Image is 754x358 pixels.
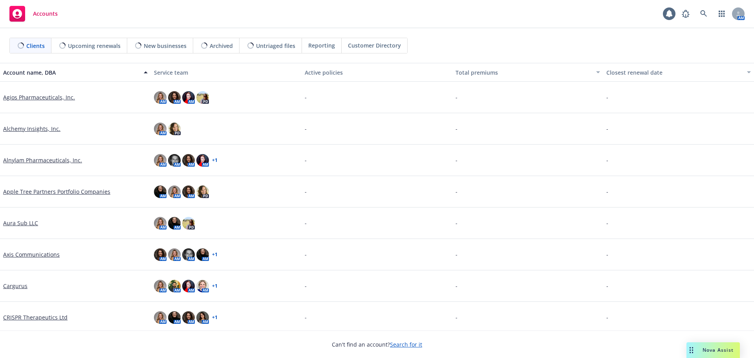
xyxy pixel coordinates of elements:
[68,42,121,50] span: Upcoming renewals
[168,311,181,324] img: photo
[305,313,307,321] span: -
[456,219,458,227] span: -
[3,187,110,196] a: Apple Tree Partners Portfolio Companies
[456,250,458,259] span: -
[606,282,608,290] span: -
[606,250,608,259] span: -
[603,63,754,82] button: Closest renewal date
[154,311,167,324] img: photo
[182,217,195,229] img: photo
[3,219,38,227] a: Aura Sub LLC
[3,250,60,259] a: Axis Communications
[154,154,167,167] img: photo
[302,63,452,82] button: Active policies
[212,252,218,257] a: + 1
[154,248,167,261] img: photo
[308,41,335,50] span: Reporting
[606,219,608,227] span: -
[606,93,608,101] span: -
[305,68,449,77] div: Active policies
[606,68,742,77] div: Closest renewal date
[456,282,458,290] span: -
[3,313,68,321] a: CRISPR Therapeutics Ltd
[305,250,307,259] span: -
[305,156,307,164] span: -
[305,282,307,290] span: -
[182,185,195,198] img: photo
[168,123,181,135] img: photo
[196,154,209,167] img: photo
[154,217,167,229] img: photo
[390,341,422,348] a: Search for it
[3,125,60,133] a: Alchemy Insights, Inc.
[456,187,458,196] span: -
[26,42,45,50] span: Clients
[151,63,302,82] button: Service team
[3,93,75,101] a: Agios Pharmaceuticals, Inc.
[168,185,181,198] img: photo
[144,42,187,50] span: New businesses
[182,154,195,167] img: photo
[348,41,401,50] span: Customer Directory
[168,217,181,229] img: photo
[606,156,608,164] span: -
[33,11,58,17] span: Accounts
[3,156,82,164] a: Alnylam Pharmaceuticals, Inc.
[196,248,209,261] img: photo
[182,311,195,324] img: photo
[210,42,233,50] span: Archived
[154,280,167,292] img: photo
[3,68,139,77] div: Account name, DBA
[305,187,307,196] span: -
[606,187,608,196] span: -
[3,282,27,290] a: Cargurus
[212,158,218,163] a: + 1
[182,280,195,292] img: photo
[256,42,295,50] span: Untriaged files
[456,68,591,77] div: Total premiums
[456,93,458,101] span: -
[686,342,740,358] button: Nova Assist
[456,125,458,133] span: -
[212,315,218,320] a: + 1
[6,3,61,25] a: Accounts
[678,6,694,22] a: Report a Bug
[332,340,422,349] span: Can't find an account?
[305,219,307,227] span: -
[196,91,209,104] img: photo
[168,280,181,292] img: photo
[212,284,218,288] a: + 1
[452,63,603,82] button: Total premiums
[196,185,209,198] img: photo
[196,280,209,292] img: photo
[182,248,195,261] img: photo
[154,123,167,135] img: photo
[196,311,209,324] img: photo
[696,6,712,22] a: Search
[456,313,458,321] span: -
[168,91,181,104] img: photo
[154,91,167,104] img: photo
[154,185,167,198] img: photo
[606,313,608,321] span: -
[686,342,696,358] div: Drag to move
[305,93,307,101] span: -
[456,156,458,164] span: -
[168,154,181,167] img: photo
[714,6,730,22] a: Switch app
[154,68,298,77] div: Service team
[703,347,734,353] span: Nova Assist
[606,125,608,133] span: -
[305,125,307,133] span: -
[182,91,195,104] img: photo
[168,248,181,261] img: photo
